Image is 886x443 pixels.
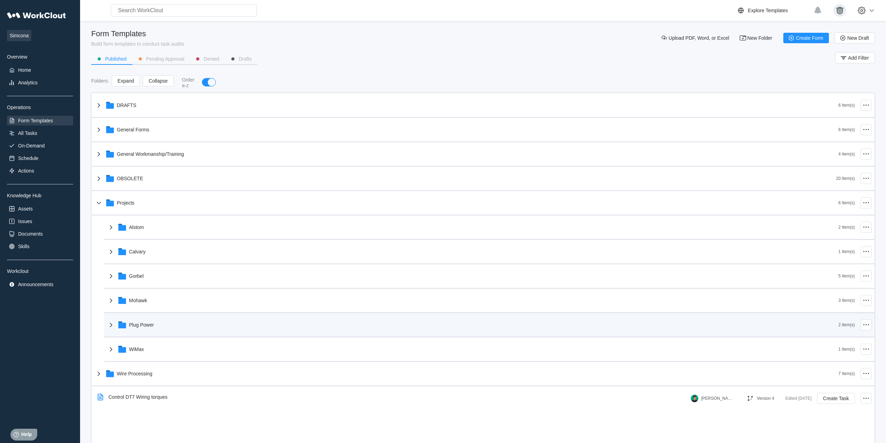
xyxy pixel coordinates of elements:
[7,204,73,214] a: Assets
[7,65,73,75] a: Home
[117,200,135,206] div: Projects
[7,78,73,87] a: Analytics
[182,77,195,88] div: Order a-z
[18,244,30,249] div: Skills
[757,396,774,401] div: Version 4
[7,141,73,151] a: On-Demand
[117,151,184,157] div: General Workmanship/Training
[691,395,698,402] img: user.png
[117,127,149,132] div: General Forms
[204,56,219,61] div: Denied
[18,155,38,161] div: Schedule
[838,371,855,376] div: 7 Item(s)
[7,30,31,41] span: Simcona
[785,394,811,403] div: Edited [DATE]
[91,78,109,84] div: Folders :
[7,216,73,226] a: Issues
[18,168,34,174] div: Actions
[91,54,132,64] button: Published
[225,54,257,64] button: Drafts
[834,5,846,16] img: gorilla.png
[18,130,37,136] div: All Tasks
[7,105,73,110] div: Operations
[7,193,73,198] div: Knowledge Hub
[7,242,73,251] a: Skills
[129,346,144,352] div: WiMax
[117,371,152,376] div: Wire Processing
[735,33,778,43] button: New Folder
[190,54,225,64] button: Denied
[7,229,73,239] a: Documents
[18,282,53,287] div: Announcements
[129,249,146,254] div: Calvary
[747,36,773,40] span: New Folder
[847,36,869,40] span: New Draft
[656,33,735,43] button: Upload PDF, Word, or Excel
[838,347,855,352] div: 1 Item(s)
[109,394,168,400] div: Control DT7 Wiring torques
[817,393,855,404] button: Create Task
[105,56,127,61] div: Published
[91,29,184,38] div: Form Templates
[7,54,73,60] div: Overview
[834,32,875,44] button: New Draft
[118,78,134,83] span: Expand
[91,41,184,47] div: Build form templates to conduct task audits
[838,152,855,156] div: 4 Item(s)
[18,219,32,224] div: Issues
[838,103,855,108] div: 6 Item(s)
[823,396,849,401] span: Create Task
[838,274,855,278] div: 5 Item(s)
[838,322,855,327] div: 2 Item(s)
[7,268,73,274] div: Workclout
[18,231,43,237] div: Documents
[848,55,869,60] span: Add Filter
[838,200,855,205] div: 6 Item(s)
[838,127,855,132] div: 6 Item(s)
[7,116,73,125] a: Form Templates
[7,128,73,138] a: All Tasks
[129,322,154,328] div: Plug Power
[748,8,788,13] div: Explore Templates
[7,280,73,289] a: Announcements
[701,396,732,401] div: [PERSON_NAME]
[129,273,144,279] div: Gorbel
[838,225,855,230] div: 2 Item(s)
[7,166,73,176] a: Actions
[18,67,31,73] div: Home
[129,298,147,303] div: Mohawk
[132,54,190,64] button: Pending Approval
[18,118,53,123] div: Form Templates
[18,80,38,85] div: Analytics
[149,78,167,83] span: Collapse
[835,52,875,63] button: Add Filter
[143,75,173,86] button: Collapse
[117,176,143,181] div: OBSOLETE
[7,153,73,163] a: Schedule
[796,36,823,40] span: Create Form
[112,75,140,86] button: Expand
[18,143,45,148] div: On-Demand
[146,56,185,61] div: Pending Approval
[783,33,829,43] button: Create Form
[669,36,729,40] span: Upload PDF, Word, or Excel
[117,102,136,108] div: DRAFTS
[18,206,33,212] div: Assets
[836,176,855,181] div: 20 Item(s)
[838,298,855,303] div: 3 Item(s)
[737,6,810,15] a: Explore Templates
[838,249,855,254] div: 1 Item(s)
[111,4,257,17] input: Search WorkClout
[129,224,144,230] div: Alstom
[239,56,252,61] div: Drafts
